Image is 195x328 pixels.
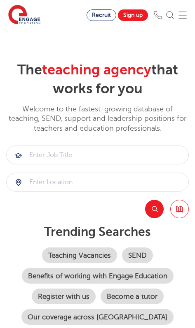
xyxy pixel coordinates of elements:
img: Search [166,11,174,19]
span: teaching agency [42,62,151,78]
a: Benefits of working with Engage Education [22,268,174,284]
img: Mobile Menu [179,11,187,19]
h2: The that works for you [6,60,189,98]
a: Recruit [87,9,116,21]
input: Submit [7,146,188,164]
p: Trending searches [6,224,189,239]
span: Recruit [92,12,111,18]
a: Teaching Vacancies [42,247,117,263]
p: Welcome to the fastest-growing database of teaching, SEND, support and leadership positions for t... [6,104,189,133]
div: Submit [6,173,189,192]
a: Register with us [32,289,96,304]
a: Become a tutor [101,289,164,304]
img: Phone [154,11,162,19]
a: Sign up [118,9,148,21]
a: Our coverage across [GEOGRAPHIC_DATA] [21,309,174,325]
button: Search [145,200,164,218]
input: Submit [7,173,188,191]
div: Submit [6,146,189,164]
img: Engage Education [8,5,40,25]
a: SEND [122,247,153,263]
